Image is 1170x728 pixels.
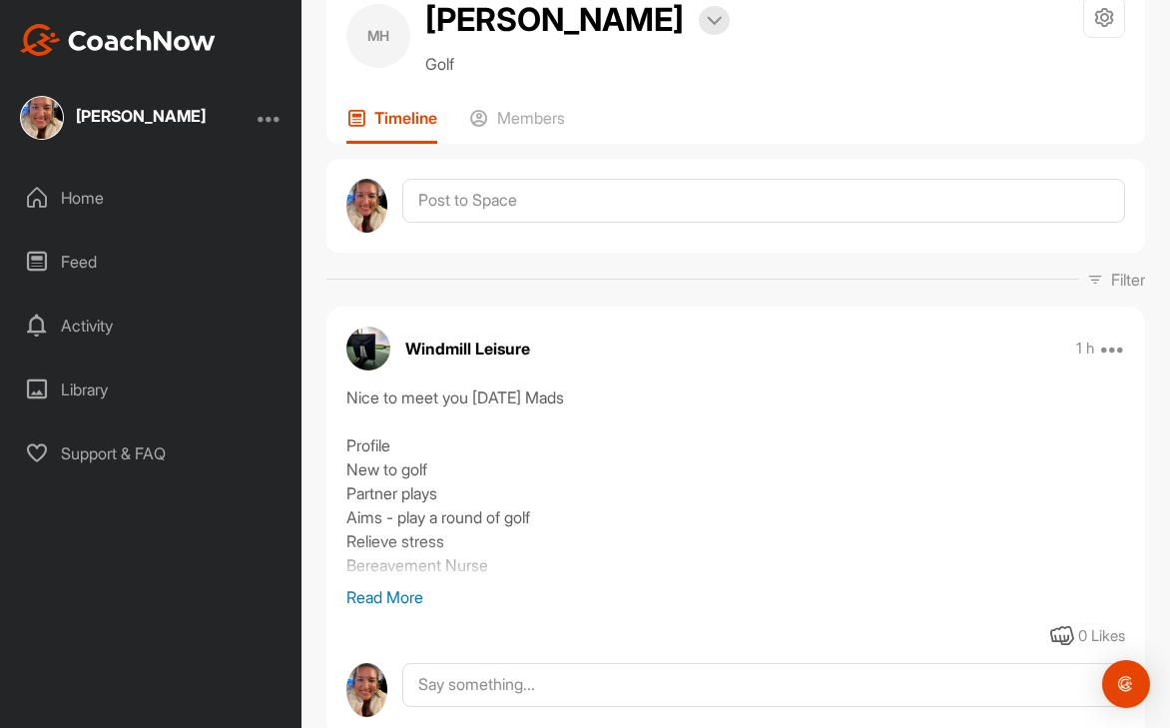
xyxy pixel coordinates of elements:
[11,301,292,351] div: Activity
[1076,339,1094,359] p: 1 h
[346,179,387,233] img: avatar
[346,663,387,717] img: avatar
[20,24,216,56] img: CoachNow
[11,364,292,414] div: Library
[1102,660,1150,708] div: Open Intercom Messenger
[707,16,722,26] img: arrow-down
[1111,268,1145,292] p: Filter
[11,428,292,478] div: Support & FAQ
[346,4,410,68] div: MH
[374,108,437,128] p: Timeline
[11,237,292,287] div: Feed
[76,108,206,124] div: [PERSON_NAME]
[425,52,730,76] p: Golf
[11,173,292,223] div: Home
[405,337,530,361] p: Windmill Leisure
[1078,625,1125,648] div: 0 Likes
[497,108,565,128] p: Members
[346,585,1125,609] p: Read More
[346,385,1125,585] div: Nice to meet you [DATE] Mads Profile New to golf Partner plays Aims - play a round of golf Reliev...
[346,327,390,370] img: avatar
[20,96,64,140] img: c5af4e7d6d3f389e8acae6549bc15601.jpeg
